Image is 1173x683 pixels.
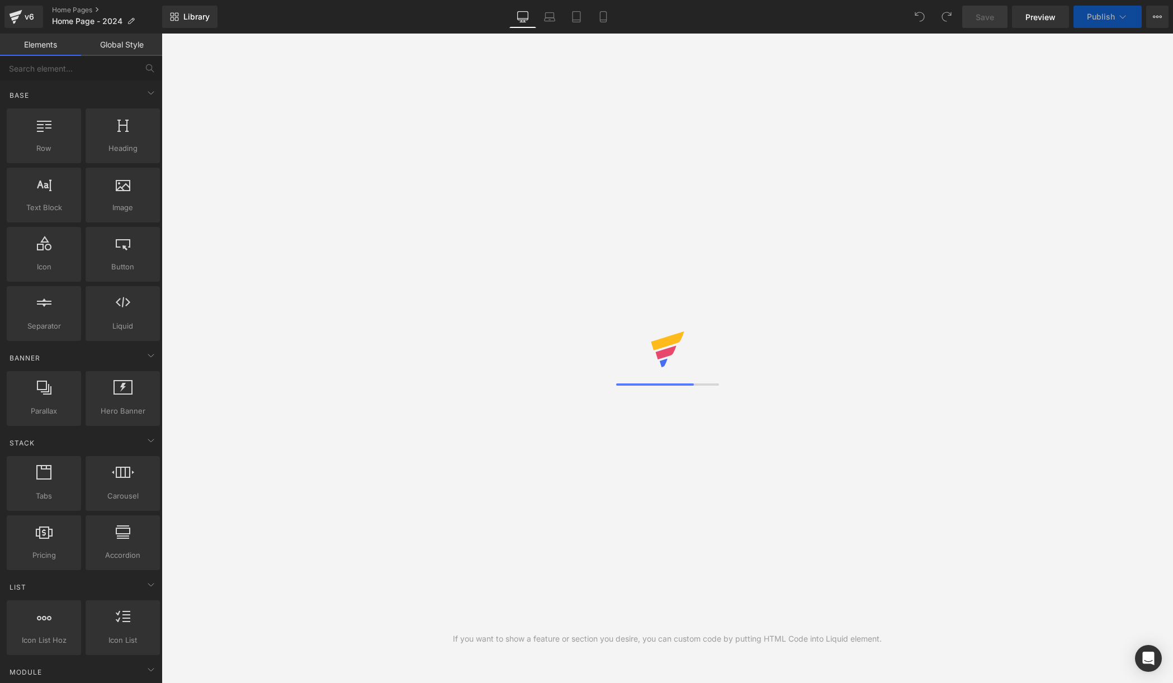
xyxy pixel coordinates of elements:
[8,353,41,363] span: Banner
[8,90,30,101] span: Base
[4,6,43,28] a: v6
[22,10,36,24] div: v6
[1073,6,1142,28] button: Publish
[10,634,78,646] span: Icon List Hoz
[10,202,78,214] span: Text Block
[536,6,563,28] a: Laptop
[8,438,36,448] span: Stack
[1146,6,1169,28] button: More
[8,667,43,677] span: Module
[81,34,162,56] a: Global Style
[52,6,162,15] a: Home Pages
[10,490,78,502] span: Tabs
[89,143,157,154] span: Heading
[183,12,210,22] span: Library
[10,320,78,332] span: Separator
[1135,645,1162,672] div: Open Intercom Messenger
[52,17,122,26] span: Home Page - 2024
[89,549,157,561] span: Accordion
[10,405,78,417] span: Parallax
[89,202,157,214] span: Image
[976,11,994,23] span: Save
[935,6,958,28] button: Redo
[1012,6,1069,28] a: Preview
[89,405,157,417] span: Hero Banner
[509,6,536,28] a: Desktop
[89,634,157,646] span: Icon List
[1087,12,1115,21] span: Publish
[590,6,617,28] a: Mobile
[89,320,157,332] span: Liquid
[453,633,882,645] div: If you want to show a feature or section you desire, you can custom code by putting HTML Code int...
[10,143,78,154] span: Row
[909,6,931,28] button: Undo
[1025,11,1056,23] span: Preview
[10,261,78,273] span: Icon
[8,582,27,592] span: List
[89,490,157,502] span: Carousel
[10,549,78,561] span: Pricing
[563,6,590,28] a: Tablet
[89,261,157,273] span: Button
[162,6,217,28] a: New Library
